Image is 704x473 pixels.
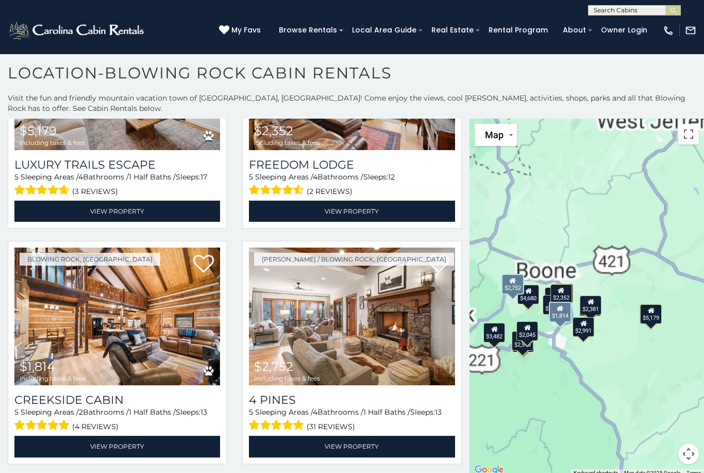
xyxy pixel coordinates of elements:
span: Map [485,129,504,140]
div: $2,352 [550,284,572,304]
a: 4 Pines [249,393,455,407]
img: Creekside Cabin [14,248,220,386]
span: (3 reviews) [72,185,118,198]
a: Add to favorites [193,254,214,275]
span: 4 [313,407,317,417]
button: Toggle fullscreen view [678,124,699,144]
a: Creekside Cabin $1,814 including taxes & fees [14,248,220,386]
div: $3,624 [551,284,573,303]
div: Sleeping Areas / Bathrooms / Sleeps: [14,172,220,198]
span: 1 Half Baths / [363,407,410,417]
div: Sleeping Areas / Bathrooms / Sleeps: [249,172,455,198]
a: Owner Login [596,22,652,38]
div: Sleeping Areas / Bathrooms / Sleeps: [14,407,220,433]
div: $2,400 [545,287,567,307]
a: Browse Rentals [274,22,342,38]
span: (4 reviews) [72,420,119,433]
div: $2,752 [501,274,524,295]
span: 13 [435,407,442,417]
a: Local Area Guide [347,22,422,38]
img: White-1-2.png [8,20,147,41]
span: $5,179 [20,123,57,138]
img: mail-regular-white.png [685,25,696,36]
a: Luxury Trails Escape [14,158,220,172]
div: $3,482 [484,323,506,342]
span: including taxes & fees [20,139,86,146]
span: 5 [14,407,19,417]
span: 1 Half Baths / [129,172,176,182]
a: View Property [249,436,455,457]
div: $3,979 [640,304,661,324]
div: $2,991 [573,317,595,337]
a: View Property [249,201,455,222]
button: Change map style [475,124,517,146]
button: Map camera controls [678,444,699,464]
span: including taxes & fees [254,139,320,146]
a: My Favs [219,25,263,36]
span: $2,752 [254,359,293,374]
img: 4 Pines [249,248,455,386]
span: 5 [249,407,253,417]
span: 12 [388,172,395,182]
div: $2,518 [512,331,534,351]
span: including taxes & fees [20,375,86,382]
span: $2,352 [254,123,293,138]
span: 2 [79,407,83,417]
span: $1,814 [20,359,55,374]
span: 4 [313,172,317,182]
span: including taxes & fees [254,375,320,382]
div: Sleeping Areas / Bathrooms / Sleeps: [249,407,455,433]
a: Blowing Rock, [GEOGRAPHIC_DATA] [20,253,160,266]
span: 13 [200,407,207,417]
a: [PERSON_NAME] / Blowing Rock, [GEOGRAPHIC_DATA] [254,253,454,266]
div: $5,179 [641,304,662,324]
span: 5 [14,172,19,182]
span: (2 reviews) [307,185,353,198]
a: Freedom Lodge [249,158,455,172]
a: Creekside Cabin [14,393,220,407]
span: 5 [249,172,253,182]
div: $2,562 [543,295,564,315]
img: phone-regular-white.png [663,25,674,36]
a: Rental Program [483,22,553,38]
div: $4,680 [518,285,540,304]
span: 4 [78,172,83,182]
a: Real Estate [426,22,479,38]
span: My Favs [231,25,261,36]
span: 1 Half Baths / [129,407,176,417]
span: 17 [200,172,207,182]
div: $2,381 [580,296,601,315]
a: About [558,22,591,38]
a: View Property [14,436,220,457]
span: (31 reviews) [307,420,355,433]
a: 4 Pines $2,752 including taxes & fees [249,248,455,386]
div: $1,814 [549,302,572,322]
a: View Property [14,201,220,222]
div: $2,045 [517,321,539,341]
